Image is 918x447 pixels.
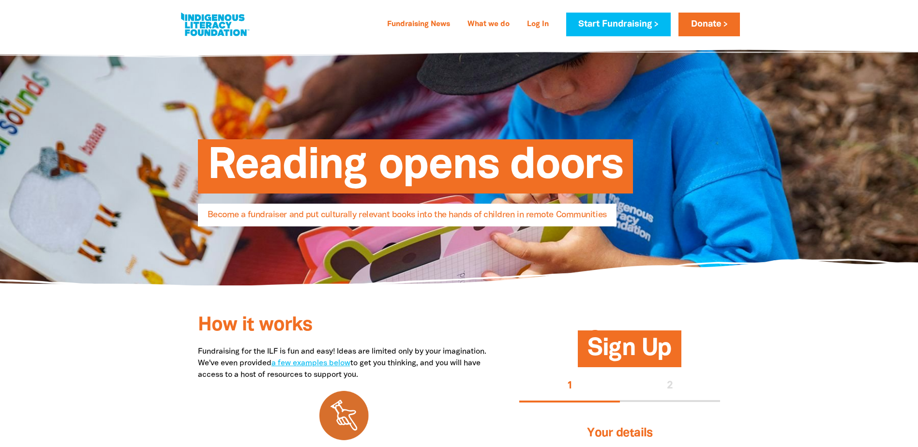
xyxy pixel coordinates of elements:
[519,371,620,402] button: Stage 1
[271,360,350,367] a: a few examples below
[381,17,456,32] a: Fundraising News
[521,17,555,32] a: Log In
[198,346,491,381] p: Fundraising for the ILF is fun and easy! Ideas are limited only by your imagination. We've even p...
[587,338,672,367] span: Sign Up
[462,17,515,32] a: What we do
[678,13,739,36] a: Donate
[566,13,671,36] a: Start Fundraising
[208,211,607,226] span: Become a fundraiser and put culturally relevant books into the hands of children in remote Commun...
[208,147,623,194] span: Reading opens doors
[198,316,312,334] span: How it works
